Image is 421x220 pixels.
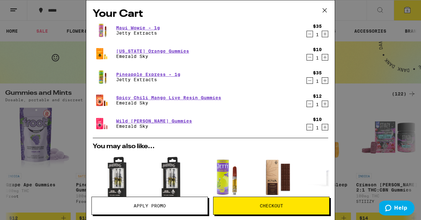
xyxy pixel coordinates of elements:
[379,201,415,217] iframe: Opens a widget where you can find more information
[307,124,313,130] button: Decrement
[313,117,322,122] div: $10
[313,55,322,60] div: 1
[313,32,322,37] div: 1
[322,124,328,130] button: Increment
[93,21,111,39] img: Jetty Extracts - Maui Wowie - 1g
[307,101,313,107] button: Decrement
[116,100,221,105] p: Emerald Sky
[116,77,180,82] p: Jetty Extracts
[93,7,328,21] h2: Your Cart
[307,54,313,60] button: Decrement
[260,203,283,208] span: Checkout
[307,77,313,84] button: Decrement
[91,197,208,215] button: Apply Promo
[254,153,303,202] img: Kiva Confections - Dark Chocolate Bar
[313,24,322,29] div: $35
[93,45,111,63] img: Emerald Sky - California Orange Gummies
[134,203,166,208] span: Apply Promo
[116,72,180,77] a: Pineapple Express - 1g
[313,47,322,52] div: $10
[93,115,111,133] img: Emerald Sky - Wild Berry Gummies
[147,153,195,202] img: Heavy Hitters - Blue Dream Ultra - 1g
[93,91,111,109] img: Emerald Sky - Spicy Chili Mango Live Resin Gummies
[313,102,322,107] div: 1
[116,95,221,100] a: Spicy Chili Mango Live Resin Gummies
[308,153,357,202] img: Mary's Medicinals - Relax THC Tincture - 1000mg
[116,118,192,124] a: Wild [PERSON_NAME] Gummies
[307,31,313,37] button: Decrement
[322,31,328,37] button: Increment
[116,54,189,59] p: Emerald Sky
[313,79,322,84] div: 1
[322,101,328,107] button: Increment
[200,153,249,202] img: Jetty Extracts - Alien OG - 1g
[313,125,322,130] div: 1
[322,54,328,60] button: Increment
[322,77,328,84] button: Increment
[313,93,322,99] div: $12
[116,30,160,36] p: Jetty Extracts
[213,197,330,215] button: Checkout
[116,124,192,129] p: Emerald Sky
[93,68,111,86] img: Jetty Extracts - Pineapple Express - 1g
[116,25,160,30] a: Maui Wowie - 1g
[313,70,322,75] div: $35
[116,49,189,54] a: [US_STATE] Orange Gummies
[93,153,141,202] img: Heavy Hitters - Durban Poison Ultra - 1g
[93,143,328,150] h2: You may also like...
